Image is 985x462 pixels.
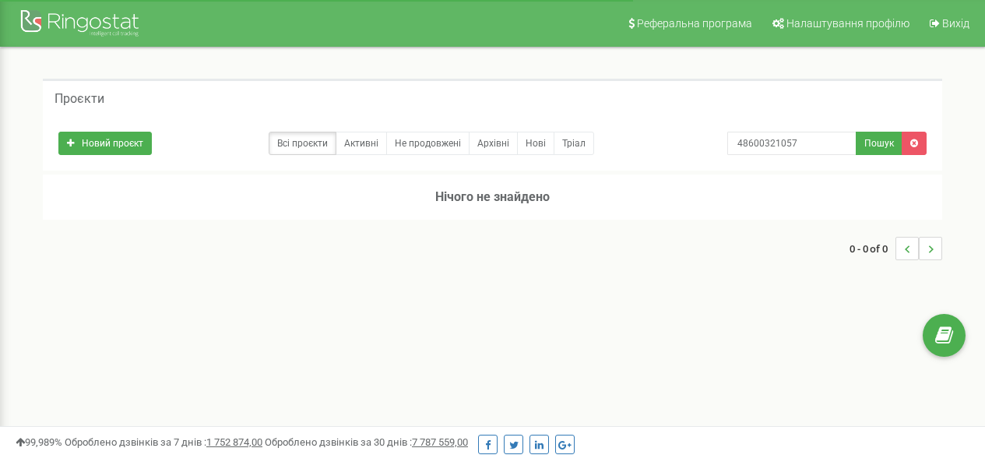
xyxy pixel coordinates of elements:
a: Всі проєкти [269,132,336,155]
u: 7 787 559,00 [412,436,468,448]
a: Тріал [554,132,594,155]
span: 99,989% [16,436,62,448]
a: Не продовжені [386,132,470,155]
a: Нові [517,132,554,155]
span: 0 - 0 of 0 [850,237,895,260]
input: Пошук [727,132,857,155]
button: Пошук [856,132,902,155]
h3: Нічого не знайдено [43,175,942,220]
span: Оброблено дзвінків за 30 днів : [265,436,468,448]
h5: Проєкти [55,92,104,106]
nav: ... [850,221,942,276]
span: Реферальна програма [637,17,752,30]
span: Вихід [942,17,969,30]
u: 1 752 874,00 [206,436,262,448]
a: Новий проєкт [58,132,152,155]
span: Оброблено дзвінків за 7 днів : [65,436,262,448]
a: Активні [336,132,387,155]
span: Налаштування профілю [786,17,909,30]
a: Архівні [469,132,518,155]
